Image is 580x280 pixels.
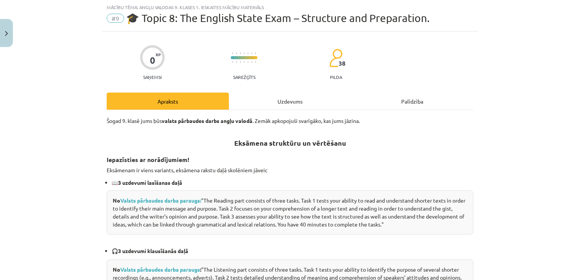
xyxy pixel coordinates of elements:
[107,14,124,23] span: #9
[156,52,161,57] span: XP
[255,52,256,54] img: icon-short-line-57e1e144782c952c97e751825c79c345078a6d821885a25fce030b3d8c18986b.svg
[113,266,201,273] strong: No :
[236,52,237,54] img: icon-short-line-57e1e144782c952c97e751825c79c345078a6d821885a25fce030b3d8c18986b.svg
[244,52,244,54] img: icon-short-line-57e1e144782c952c97e751825c79c345078a6d821885a25fce030b3d8c18986b.svg
[120,266,200,273] a: Valsts pārbaudes darba paraugs
[236,61,237,63] img: icon-short-line-57e1e144782c952c97e751825c79c345078a6d821885a25fce030b3d8c18986b.svg
[329,49,342,68] img: students-c634bb4e5e11cddfef0936a35e636f08e4e9abd3cc4e673bd6f9a4125e45ecb1.svg
[112,247,118,254] strong: 🎧
[240,52,241,54] img: icon-short-line-57e1e144782c952c97e751825c79c345078a6d821885a25fce030b3d8c18986b.svg
[118,247,188,254] strong: 3 uzdevumi klausīšanās daļā
[107,156,189,164] strong: Iepazīsties ar norādījumiem!
[229,93,351,110] div: Uzdevums
[107,190,473,234] div: "The Reading part consists of three tasks. Task 1 tests your ability to read and understand short...
[120,197,201,204] a: Valsts pārbaudes darba paraugs:
[107,5,473,10] div: Mācību tēma: Angļu valodas 9. klases 1. ieskaites mācību materiāls
[351,93,473,110] div: Palīdzība
[5,31,8,36] img: icon-close-lesson-0947bae3869378f0d4975bcd49f059093ad1ed9edebbc8119c70593378902aed.svg
[126,12,430,24] span: 🎓 Topic 8: The English State Exam – Structure and Preparation.
[118,179,182,186] strong: 3 uzdevumi lasīšanas daļā
[251,52,252,54] img: icon-short-line-57e1e144782c952c97e751825c79c345078a6d821885a25fce030b3d8c18986b.svg
[234,138,346,147] strong: Eksāmena struktūru un vērtēšanu
[107,93,229,110] div: Apraksts
[232,61,233,63] img: icon-short-line-57e1e144782c952c97e751825c79c345078a6d821885a25fce030b3d8c18986b.svg
[113,197,201,204] strong: No
[107,166,473,174] p: Eksāmenam ir viens variants, eksāmena rakstu daļā skolēniem jāveic
[330,74,342,80] p: pilda
[251,61,252,63] img: icon-short-line-57e1e144782c952c97e751825c79c345078a6d821885a25fce030b3d8c18986b.svg
[255,61,256,63] img: icon-short-line-57e1e144782c952c97e751825c79c345078a6d821885a25fce030b3d8c18986b.svg
[140,74,165,80] p: Saņemsi
[112,179,118,186] strong: 📖
[339,60,345,67] span: 38
[244,61,244,63] img: icon-short-line-57e1e144782c952c97e751825c79c345078a6d821885a25fce030b3d8c18986b.svg
[150,55,155,66] div: 0
[240,61,241,63] img: icon-short-line-57e1e144782c952c97e751825c79c345078a6d821885a25fce030b3d8c18986b.svg
[107,117,473,125] p: Šogad 9. klasē jums būs . Zemāk apkopojuši svarīgāko, kas jums jāzina.
[162,117,252,124] strong: valsts pārbaudes darbs angļu valodā
[232,52,233,54] img: icon-short-line-57e1e144782c952c97e751825c79c345078a6d821885a25fce030b3d8c18986b.svg
[233,74,255,80] p: Sarežģīts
